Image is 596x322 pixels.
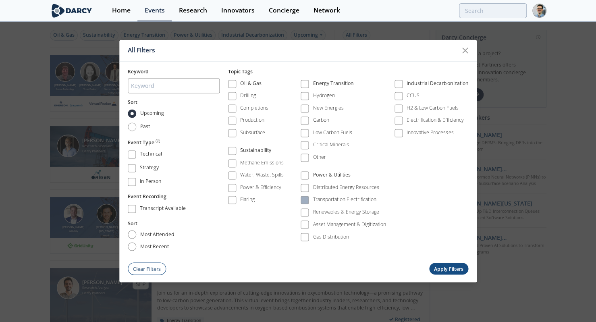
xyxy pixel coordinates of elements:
input: most recent [128,242,136,251]
div: Subsurface [240,129,265,136]
div: Home [112,7,131,14]
span: most recent [140,243,169,250]
div: Renewables & Energy Storage [313,208,379,216]
div: CCUS [407,92,419,100]
input: Upcoming [128,109,136,118]
div: Critical Minerals [313,141,349,149]
img: information.svg [156,139,160,143]
span: Event Type [128,139,154,146]
button: Apply Filters [429,263,469,275]
button: Clear Filters [128,263,166,275]
div: Methane Emissions [240,159,284,166]
div: Electrification & Efficiency [407,117,463,124]
button: Sort [128,99,137,106]
div: Completions [240,104,268,112]
img: Profile [532,4,546,18]
div: Innovative Processes [407,129,453,136]
div: Flaring [240,196,255,204]
input: Advanced Search [459,3,527,18]
div: Transcript Available [140,205,186,214]
div: Concierge [269,7,299,14]
div: Sustainability [240,147,271,157]
div: New Energies [313,104,344,112]
input: Past [128,123,136,131]
img: logo-wide.svg [50,4,94,18]
button: Sort [128,220,137,227]
div: Production [240,117,264,124]
span: most attended [140,231,174,238]
button: Event Type [128,139,160,146]
span: Keyword [128,68,149,75]
div: Network [314,7,340,14]
div: Industrial Decarbonization [407,80,468,89]
div: Innovators [221,7,255,14]
div: Events [145,7,165,14]
div: Research [179,7,207,14]
input: Keyword [128,79,220,93]
div: Technical [140,151,162,160]
div: Power & Utilities [313,172,351,181]
div: Strategy [140,164,159,174]
span: Topic Tags [228,68,253,75]
div: Drilling [240,92,256,100]
div: Hydrogen [313,92,335,100]
div: H2 & Low Carbon Fuels [407,104,458,112]
div: In Person [140,178,162,188]
div: Asset Management & Digitization [313,221,386,228]
div: Transportation Electrification [313,196,376,204]
span: Past [140,123,150,131]
div: Energy Transition [313,80,354,89]
div: Carbon [313,117,329,124]
div: Power & Efficiency [240,184,281,191]
span: Upcoming [140,110,164,117]
div: Distributed Energy Resources [313,184,379,191]
div: Oil & Gas [240,80,262,89]
div: Other [313,154,326,161]
div: Gas Distribution [313,233,349,240]
div: All Filters [128,43,457,58]
div: Low Carbon Fuels [313,129,352,136]
div: Water, Waste, Spills [240,172,284,179]
input: most attended [128,230,136,239]
button: Event Recording [128,193,166,200]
